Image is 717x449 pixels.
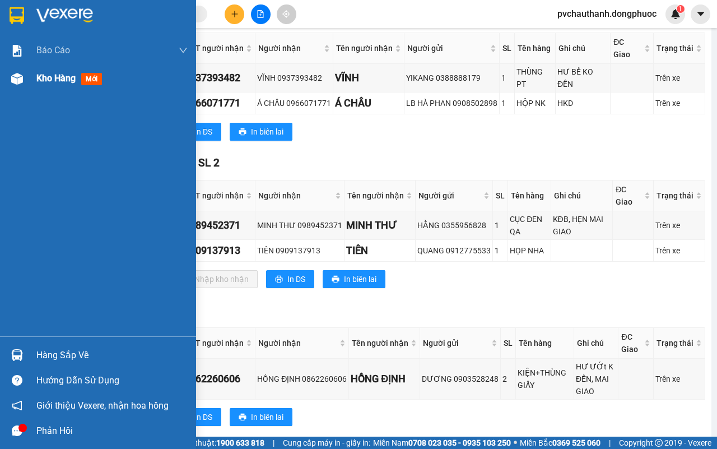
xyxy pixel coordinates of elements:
span: VPCT1508250001 [56,71,118,80]
th: Ghi chú [574,328,618,359]
div: HỌP NHA [510,244,548,257]
span: Kho hàng [36,73,76,84]
div: Trên xe [655,219,703,232]
span: In biên lai [251,126,283,138]
button: printerIn biên lai [230,408,292,426]
strong: 0369 525 060 [552,438,600,447]
th: Ghi chú [556,33,611,64]
div: 0909137913 [184,243,253,258]
span: SĐT người nhận [185,337,244,349]
span: Người gửi [423,337,489,349]
th: SL [500,33,515,64]
span: SĐT người nhận [185,42,244,54]
div: YIKANG 0388888179 [406,72,497,84]
span: Trạng thái [657,189,693,202]
div: VĨNH 0937393482 [257,72,331,84]
div: KĐB, HẸN MAI GIAO [553,213,611,238]
span: Bến xe [GEOGRAPHIC_DATA] [89,18,151,32]
span: Người nhận [258,189,333,202]
span: Miền Bắc [520,437,600,449]
span: ⚪️ [514,441,517,445]
span: In DS [287,273,305,285]
span: In DS [194,411,212,423]
div: KIỆN+THÙNG GIẤY [518,367,572,391]
div: Hàng sắp về [36,347,188,364]
td: 0989452371 [183,211,255,240]
div: Á CHÂU 0966071771 [257,97,331,109]
span: caret-down [696,9,706,19]
div: 0862260606 [184,371,253,387]
td: TIÊN [344,240,416,262]
td: 0966071771 [183,92,255,114]
span: ĐC Giao [616,183,642,208]
span: In biên lai [251,411,283,423]
div: 0966071771 [184,95,253,111]
span: In ngày: [3,81,68,88]
th: SL [493,180,508,211]
div: 1 [501,72,513,84]
span: SL 2 [198,156,220,169]
button: printerIn biên lai [323,270,385,288]
div: Trên xe [655,97,703,109]
div: HƯ BỂ KO ĐỀN [557,66,608,90]
div: Trên xe [655,373,703,385]
div: HKD [557,97,608,109]
div: MINH THƯ 0989452371 [257,219,342,232]
span: Người nhận [258,42,322,54]
div: 2 [502,373,514,385]
td: 0909137913 [183,240,255,262]
span: file-add [257,10,264,18]
th: Tên hàng [508,180,551,211]
span: | [273,437,274,449]
td: Á CHÂU [333,92,404,114]
span: plus [231,10,239,18]
span: Tên người nhận [336,42,393,54]
span: Hotline: 19001152 [89,50,137,57]
div: 0989452371 [184,217,253,233]
span: ----------------------------------------- [30,61,137,70]
span: | [609,437,611,449]
div: THÙNG PT [516,66,553,90]
div: TIÊN [346,243,413,258]
img: logo-vxr [10,7,24,24]
span: ĐC Giao [613,36,642,61]
button: aim [277,4,296,24]
button: printerIn DS [266,270,314,288]
div: HỒNG ĐỊNH [351,371,418,387]
span: pvchauthanh.dongphuoc [548,7,665,21]
span: SĐT người nhận [185,189,244,202]
span: Cung cấp máy in - giấy in: [283,437,370,449]
span: 01 Võ Văn Truyện, KP.1, Phường 2 [89,34,154,48]
span: copyright [655,439,663,447]
span: aim [282,10,290,18]
td: 0937393482 [183,64,255,92]
span: Trạng thái [657,337,693,349]
img: solution-icon [11,45,23,57]
div: 1 [501,97,513,109]
button: downloadNhập kho nhận [173,270,258,288]
span: Tên người nhận [347,189,404,202]
span: In biên lai [344,273,376,285]
td: HỒNG ĐỊNH [349,359,420,400]
span: printer [239,128,246,137]
div: HƯ ƯỚt K ĐỀN, MAI GIAO [576,360,616,397]
span: Hỗ trợ kỹ thuật: [161,437,264,449]
strong: ĐỒNG PHƯỚC [89,6,153,16]
div: TIÊN 0909137913 [257,244,342,257]
span: message [12,425,22,436]
img: icon-new-feature [671,9,681,19]
span: Báo cáo [36,43,70,57]
div: 0937393482 [184,70,253,86]
button: file-add [251,4,271,24]
div: QUANG 0912775533 [417,244,491,257]
img: warehouse-icon [11,73,23,85]
span: printer [239,413,246,422]
div: Á CHÂU [335,95,402,111]
button: caret-down [691,4,710,24]
div: HỒNG ĐỊNH 0862260606 [257,373,347,385]
strong: 1900 633 818 [216,438,264,447]
div: VĨNH [335,70,402,86]
div: Trên xe [655,72,703,84]
div: HỘP NK [516,97,553,109]
div: MINH THƯ [346,217,413,233]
